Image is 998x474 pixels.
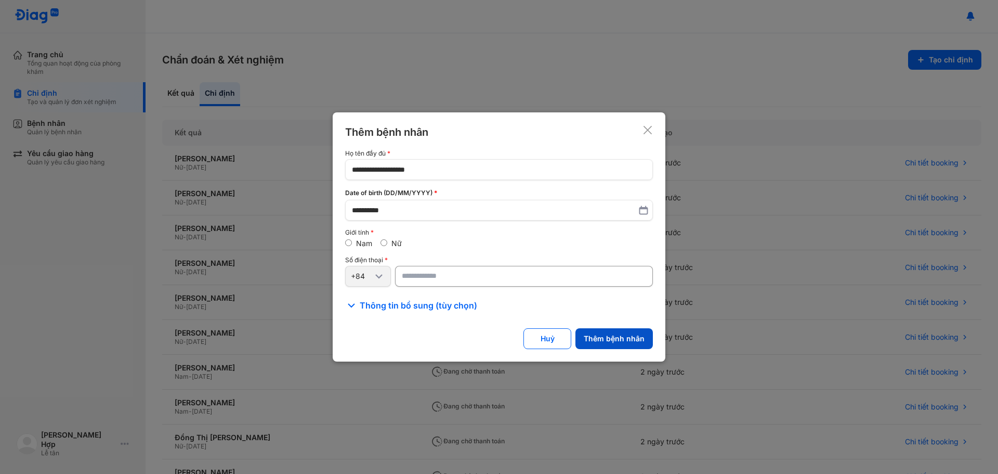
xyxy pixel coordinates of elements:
div: Date of birth (DD/MM/YYYY) [345,188,653,198]
div: Họ tên đầy đủ [345,150,653,157]
div: Số điện thoại [345,257,653,264]
div: Thêm bệnh nhân [345,125,428,139]
div: +84 [351,272,373,281]
label: Nữ [391,239,402,248]
button: Thêm bệnh nhân [575,328,653,349]
span: Thông tin bổ sung (tùy chọn) [360,299,477,312]
div: Giới tính [345,229,653,236]
label: Nam [356,239,372,248]
button: Huỷ [523,328,571,349]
